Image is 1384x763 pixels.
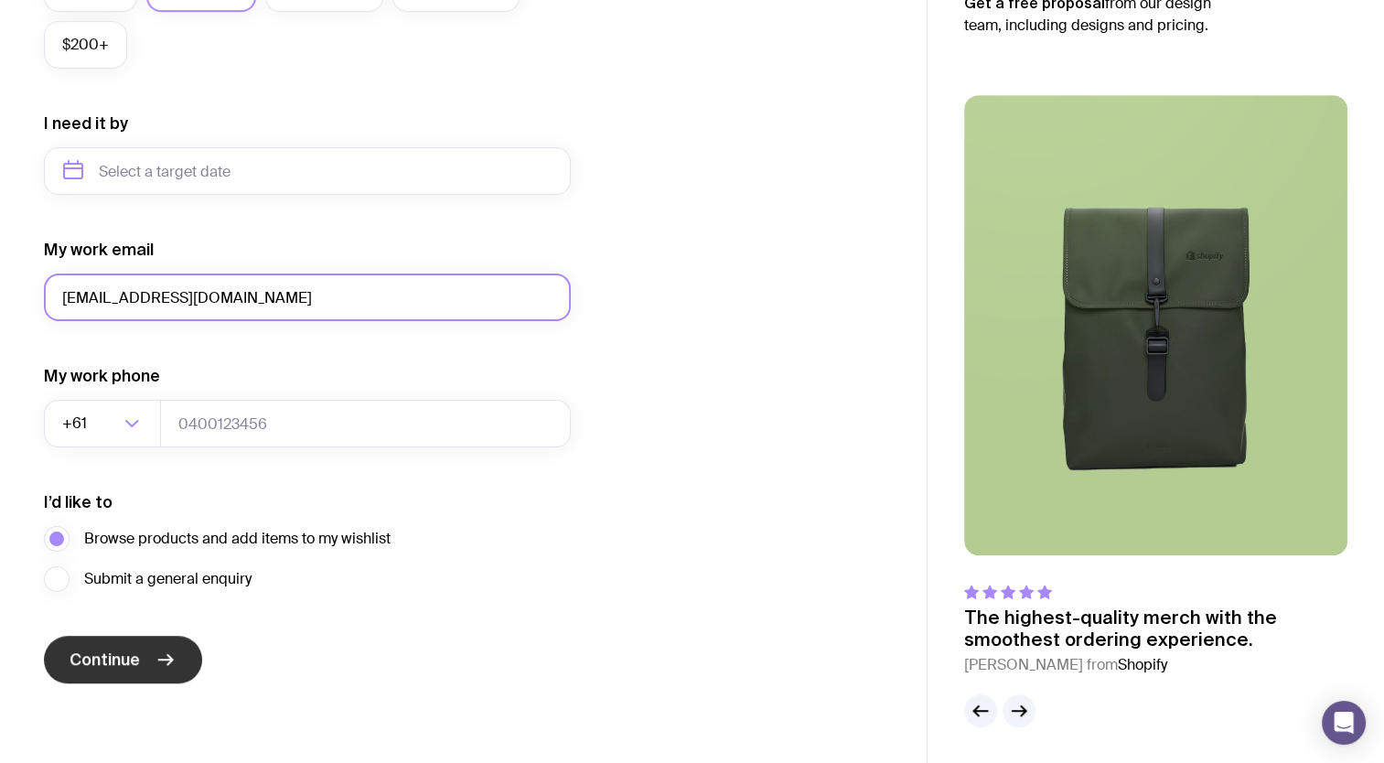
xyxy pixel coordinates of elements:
label: $200+ [44,21,127,69]
span: +61 [62,400,91,447]
input: Select a target date [44,147,571,195]
input: 0400123456 [160,400,571,447]
span: Continue [70,649,140,671]
span: Shopify [1118,655,1167,674]
span: Submit a general enquiry [84,568,252,590]
div: Search for option [44,400,161,447]
button: Continue [44,636,202,683]
label: My work phone [44,365,160,387]
div: Open Intercom Messenger [1322,701,1366,745]
label: My work email [44,239,154,261]
span: Browse products and add items to my wishlist [84,528,391,550]
label: I’d like to [44,491,113,513]
label: I need it by [44,113,128,134]
cite: [PERSON_NAME] from [964,654,1347,676]
input: Search for option [91,400,119,447]
p: The highest-quality merch with the smoothest ordering experience. [964,607,1347,650]
input: you@email.com [44,274,571,321]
